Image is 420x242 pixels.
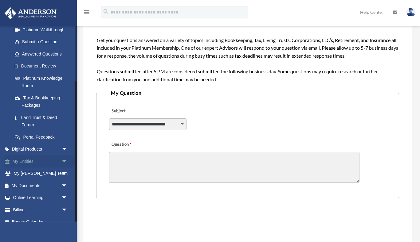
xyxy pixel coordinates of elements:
[406,8,415,17] img: User Pic
[4,167,77,180] a: My [PERSON_NAME] Teamarrow_drop_down
[4,192,77,204] a: Online Learningarrow_drop_down
[9,92,77,111] a: Tax & Bookkeeping Packages
[103,8,109,15] i: search
[9,111,77,131] a: Land Trust & Deed Forum
[9,60,77,72] a: Document Review
[9,24,77,36] a: Platinum Walkthrough
[83,11,90,16] a: menu
[61,204,74,216] span: arrow_drop_down
[61,192,74,204] span: arrow_drop_down
[4,143,77,156] a: Digital Productsarrow_drop_down
[9,72,77,92] a: Platinum Knowledge Room
[61,179,74,192] span: arrow_drop_down
[4,216,77,228] a: Events Calendar
[98,217,191,241] iframe: reCAPTCHA
[9,48,77,60] a: Answered Questions
[83,9,90,16] i: menu
[61,167,74,180] span: arrow_drop_down
[109,107,167,115] label: Subject
[4,204,77,216] a: Billingarrow_drop_down
[61,155,74,168] span: arrow_drop_down
[9,131,77,143] a: Portal Feedback
[109,140,157,149] label: Question
[3,7,58,19] img: Anderson Advisors Platinum Portal
[9,36,74,48] a: Submit a Question
[4,155,77,167] a: My Entitiesarrow_drop_down
[108,89,387,97] legend: My Question
[4,179,77,192] a: My Documentsarrow_drop_down
[61,143,74,156] span: arrow_drop_down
